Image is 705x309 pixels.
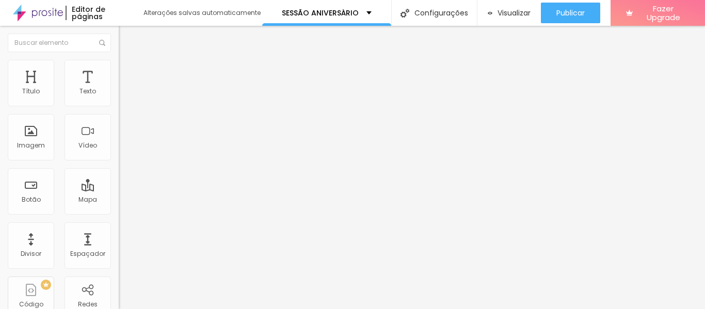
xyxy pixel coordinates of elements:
iframe: Editor [119,26,705,309]
div: Divisor [21,250,41,257]
div: Editor de páginas [66,6,133,20]
img: Icone [400,9,409,18]
span: Publicar [556,9,585,17]
span: Visualizar [498,9,531,17]
div: Botão [22,196,41,203]
img: view-1.svg [488,9,492,18]
p: SESSÃO ANIVERSÁRIO [282,9,359,17]
button: Publicar [541,3,600,23]
img: Icone [99,40,105,46]
div: Título [22,88,40,95]
input: Buscar elemento [8,34,111,52]
div: Alterações salvas automaticamente [143,10,262,16]
div: Imagem [17,142,45,149]
span: Fazer Upgrade [637,4,690,22]
div: Espaçador [70,250,105,257]
button: Visualizar [477,3,541,23]
div: Texto [79,88,96,95]
div: Vídeo [78,142,97,149]
div: Mapa [78,196,97,203]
